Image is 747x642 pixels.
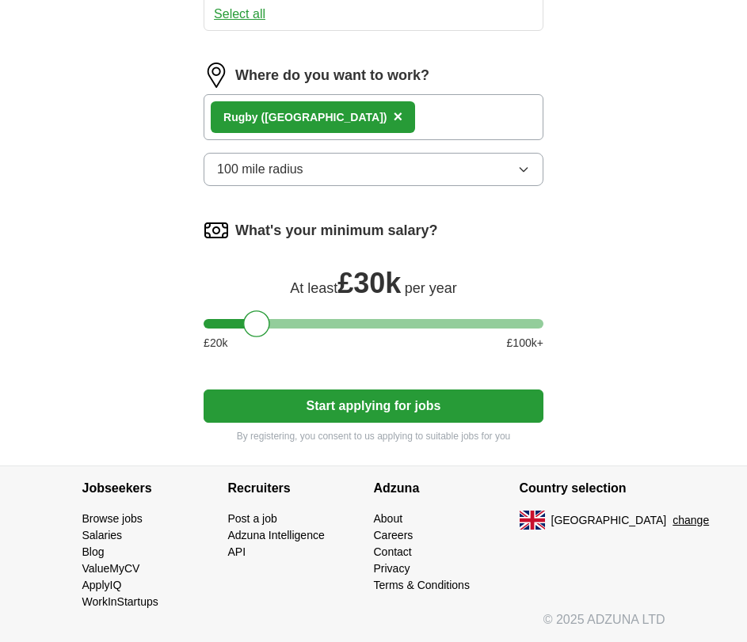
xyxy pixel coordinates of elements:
[228,545,246,558] a: API
[82,545,105,558] a: Blog
[290,280,337,296] span: At least
[204,335,227,351] span: £ 20 k
[337,267,401,299] span: £ 30k
[374,545,412,558] a: Contact
[82,595,158,608] a: WorkInStartups
[214,5,265,24] button: Select all
[374,562,410,575] a: Privacy
[228,512,277,525] a: Post a job
[393,105,402,129] button: ×
[204,153,543,186] button: 100 mile radius
[235,220,437,241] label: What's your minimum salary?
[393,108,402,125] span: ×
[82,529,123,541] a: Salaries
[235,65,429,86] label: Where do you want to work?
[204,218,229,243] img: salary.png
[520,466,665,511] h4: Country selection
[204,429,543,443] p: By registering, you consent to us applying to suitable jobs for you
[673,512,709,529] button: change
[223,111,258,123] strong: Rugby
[551,512,667,529] span: [GEOGRAPHIC_DATA]
[507,335,543,351] span: £ 100 k+
[261,111,387,123] span: ([GEOGRAPHIC_DATA])
[520,511,545,530] img: UK flag
[82,512,143,525] a: Browse jobs
[204,389,543,423] button: Start applying for jobs
[204,63,229,88] img: location.png
[82,579,122,591] a: ApplyIQ
[374,529,414,541] a: Careers
[217,160,303,179] span: 100 mile radius
[405,280,457,296] span: per year
[228,529,325,541] a: Adzuna Intelligence
[374,512,403,525] a: About
[70,610,678,642] div: © 2025 ADZUNA LTD
[374,579,470,591] a: Terms & Conditions
[82,562,140,575] a: ValueMyCV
